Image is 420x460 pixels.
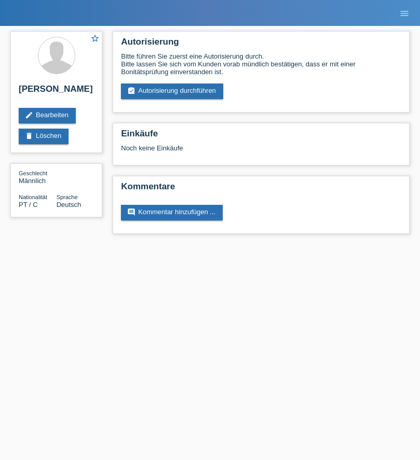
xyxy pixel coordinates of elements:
a: assignment_turned_inAutorisierung durchführen [121,83,223,99]
h2: Autorisierung [121,37,401,52]
div: Noch keine Einkäufe [121,144,401,160]
a: deleteLöschen [19,129,69,144]
h2: Kommentare [121,182,401,197]
i: star_border [90,34,100,43]
a: menu [394,10,415,16]
i: comment [127,208,136,216]
span: Geschlecht [19,170,47,176]
div: Bitte führen Sie zuerst eine Autorisierung durch. Bitte lassen Sie sich vom Kunden vorab mündlich... [121,52,401,76]
h2: Einkäufe [121,129,401,144]
a: editBearbeiten [19,108,76,123]
span: Nationalität [19,194,47,200]
i: assignment_turned_in [127,87,136,95]
i: menu [399,8,410,19]
span: Deutsch [57,201,82,208]
div: Männlich [19,169,57,185]
span: Portugal / C / 06.09.2021 [19,201,38,208]
a: commentKommentar hinzufügen ... [121,205,223,220]
i: delete [25,132,33,140]
h2: [PERSON_NAME] [19,84,94,100]
i: edit [25,111,33,119]
span: Sprache [57,194,78,200]
a: star_border [90,34,100,45]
